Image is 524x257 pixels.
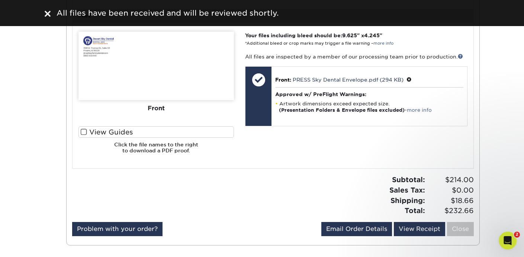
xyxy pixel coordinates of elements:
[78,126,234,138] label: View Guides
[245,32,382,38] strong: Your files including bleed should be: " x "
[427,175,474,185] span: $214.00
[392,175,425,184] strong: Subtotal:
[12,18,116,25] div: Good morning [PERSON_NAME],
[390,196,425,204] strong: Shipping:
[12,165,114,178] i: You will receive a copy of this message by email
[127,197,139,209] button: Send a message…
[275,101,463,113] li: Artwork dimensions exceed expected size. -
[499,232,517,250] iframe: Intercom live chat
[279,107,405,113] strong: (Presentation Folders & Envelope files excluded)
[364,32,380,38] span: 4.245
[321,222,392,236] a: Email Order Details
[36,4,84,9] h1: [PERSON_NAME]
[245,41,393,46] small: *Additional bleed or crop marks may trigger a file warning –
[427,196,474,206] span: $18.66
[389,186,425,194] strong: Sales Tax:
[72,222,163,236] a: Problem with your order?
[36,9,51,17] p: Active
[21,4,33,16] img: Profile image for Avery
[78,142,234,160] h6: Click the file names to the right to download a PDF proof.
[405,206,425,215] strong: Total:
[427,185,474,196] span: $0.00
[78,100,234,117] div: Front
[35,200,41,206] button: Upload attachment
[12,142,116,179] div: Please let us know if you have any questions or concerns about your order. Thank you, and enjoy y...
[275,91,463,97] h4: Approved w/ PreFlight Warnings:
[394,222,445,236] a: View Receipt
[293,77,404,83] a: PRESS Sky Dental Envelope.pdf (294 KB)
[373,41,393,46] a: more info
[6,184,142,197] textarea: Message…
[131,3,144,16] div: Close
[116,3,131,17] button: Home
[342,32,357,38] span: 9.625
[275,77,291,83] span: Front:
[427,206,474,216] span: $232.66
[57,9,279,18] span: All files have been received and will be reviewed shortly.
[447,222,474,236] a: Close
[12,200,17,206] button: Emoji picker
[514,232,520,238] span: 2
[23,200,29,206] button: Gif picker
[245,53,467,60] p: All files are inspected by a member of our processing team prior to production.
[463,237,524,257] iframe: Google Customer Reviews
[407,107,432,113] a: more info
[5,3,19,17] button: go back
[12,40,116,127] div: Thank you for placing your print order with Primoprint. This is just a friendly reminder that we ...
